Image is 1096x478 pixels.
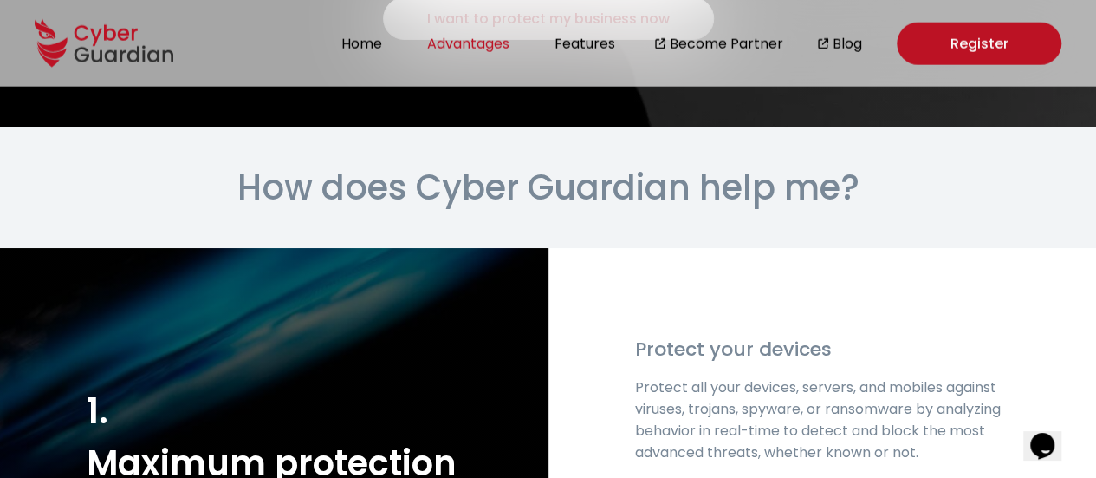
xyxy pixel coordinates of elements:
button: Features [549,32,620,56]
button: Home [336,32,387,56]
iframe: To enrich screen reader interactions, please activate Accessibility in Grammarly extension settings [1023,409,1079,461]
h4: Protect your devices [635,335,1010,363]
a: Blog [833,33,862,55]
button: Advantages [422,32,515,56]
a: Register [897,23,1061,65]
p: Protect all your devices, servers, and mobiles against viruses, trojans, spyware, or ransomware b... [635,377,1010,463]
a: Become Partner [670,33,783,55]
